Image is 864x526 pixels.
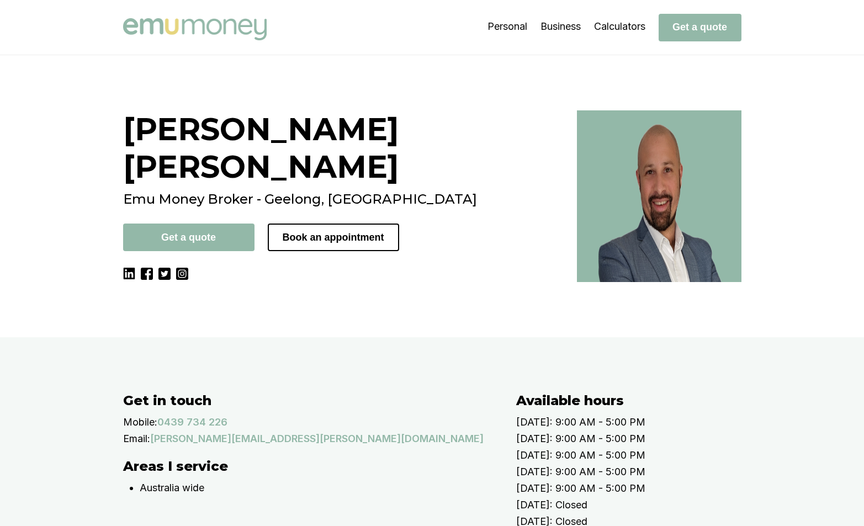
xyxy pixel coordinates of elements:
[123,18,267,40] img: Emu Money logo
[268,224,399,251] button: Book an appointment
[516,431,764,447] p: [DATE]: 9:00 AM - 5:00 PM
[577,110,741,282] img: Best broker in Geelong, VIC - Brad Hearns
[516,480,764,497] p: [DATE]: 9:00 AM - 5:00 PM
[516,392,764,408] h2: Available hours
[123,191,564,207] h2: Emu Money Broker - Geelong, [GEOGRAPHIC_DATA]
[516,414,764,431] p: [DATE]: 9:00 AM - 5:00 PM
[176,268,188,280] img: Instagram
[158,268,171,280] img: Twitter
[157,414,227,431] a: 0439 734 226
[123,392,494,408] h2: Get in touch
[140,480,494,496] p: Australia wide
[123,268,135,280] img: LinkedIn
[150,431,484,447] a: [PERSON_NAME][EMAIL_ADDRESS][PERSON_NAME][DOMAIN_NAME]
[516,464,764,480] p: [DATE]: 9:00 AM - 5:00 PM
[659,21,741,33] a: Get a quote
[516,447,764,464] p: [DATE]: 9:00 AM - 5:00 PM
[123,431,150,447] p: Email:
[659,14,741,41] button: Get a quote
[516,497,764,513] p: [DATE]: Closed
[141,268,153,280] img: Facebook
[123,224,255,251] button: Get a quote
[123,110,564,185] h1: [PERSON_NAME] [PERSON_NAME]
[123,458,494,474] h2: Areas I service
[123,414,157,431] p: Mobile:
